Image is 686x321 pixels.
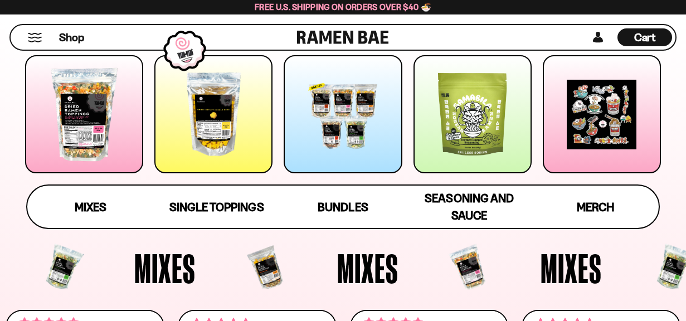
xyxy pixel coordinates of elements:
span: Mixes [337,247,398,289]
div: Cart [617,25,672,50]
span: Cart [634,31,656,44]
span: Merch [577,200,614,214]
button: Mobile Menu Trigger [27,33,42,42]
a: Shop [59,28,84,46]
span: Shop [59,30,84,45]
span: Free U.S. Shipping on Orders over $40 🍜 [255,2,431,12]
span: Mixes [75,200,106,214]
span: Mixes [134,247,196,289]
span: Bundles [318,200,368,214]
a: Merch [532,186,659,228]
a: Mixes [27,186,154,228]
span: Seasoning and Sauce [425,191,513,222]
span: Single Toppings [169,200,264,214]
a: Bundles [280,186,406,228]
a: Seasoning and Sauce [406,186,533,228]
span: Mixes [541,247,602,289]
a: Single Toppings [154,186,280,228]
